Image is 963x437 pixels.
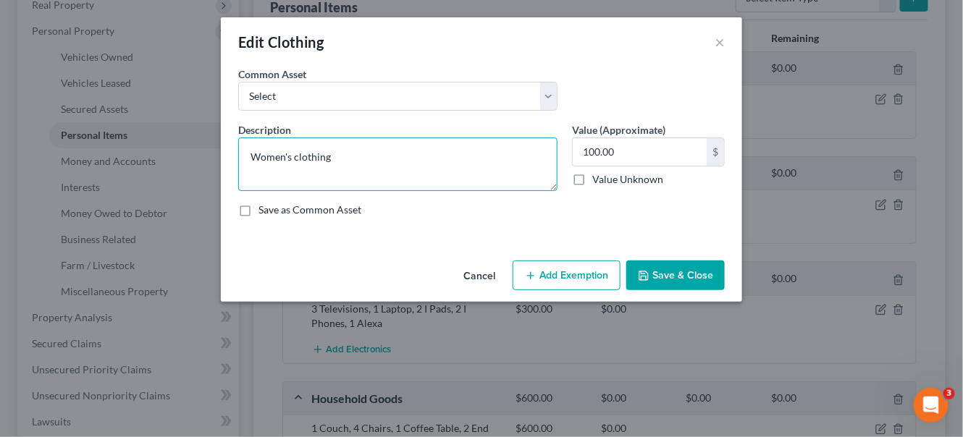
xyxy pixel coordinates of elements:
div: $ [707,138,724,166]
span: 3 [943,388,955,399]
button: Save & Close [626,260,725,291]
div: Edit Clothing [238,32,324,52]
span: Description [238,124,291,136]
input: 0.00 [573,138,707,166]
label: Value (Approximate) [572,122,665,137]
button: Cancel [452,262,507,291]
iframe: Intercom live chat [914,388,949,423]
label: Common Asset [238,67,306,82]
button: Add Exemption [513,260,621,291]
button: × [715,33,725,51]
label: Value Unknown [592,172,663,187]
label: Save as Common Asset [258,203,361,217]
